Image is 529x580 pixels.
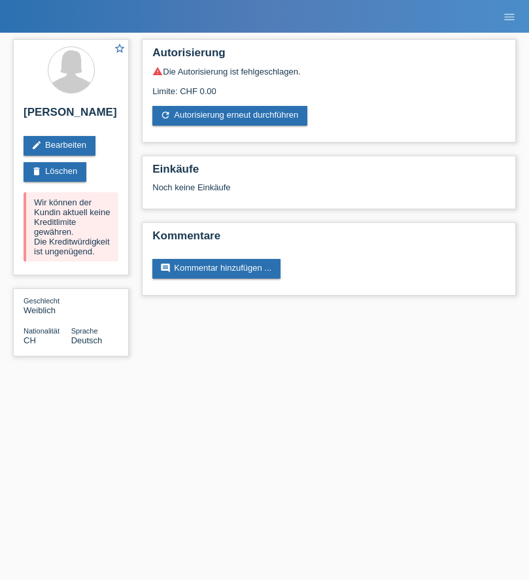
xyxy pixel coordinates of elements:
a: commentKommentar hinzufügen ... [152,259,281,279]
a: star_border [114,43,126,56]
h2: [PERSON_NAME] [24,106,118,126]
span: Deutsch [71,335,103,345]
a: editBearbeiten [24,136,95,156]
span: Sprache [71,327,98,335]
i: edit [31,140,42,150]
i: comment [160,263,171,273]
h2: Kommentare [152,230,505,249]
a: deleteLöschen [24,162,86,182]
div: Noch keine Einkäufe [152,182,505,202]
div: Weiblich [24,296,71,315]
i: delete [31,166,42,177]
h2: Autorisierung [152,46,505,66]
a: refreshAutorisierung erneut durchführen [152,106,307,126]
i: warning [152,66,163,77]
span: Geschlecht [24,297,60,305]
i: refresh [160,110,171,120]
div: Limite: CHF 0.00 [152,77,505,96]
h2: Einkäufe [152,163,505,182]
i: menu [503,10,516,24]
span: Schweiz [24,335,36,345]
a: menu [496,12,522,20]
i: star_border [114,43,126,54]
span: Nationalität [24,327,60,335]
div: Wir können der Kundin aktuell keine Kreditlimite gewähren. Die Kreditwürdigkeit ist ungenügend. [24,192,118,262]
div: Die Autorisierung ist fehlgeschlagen. [152,66,505,77]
